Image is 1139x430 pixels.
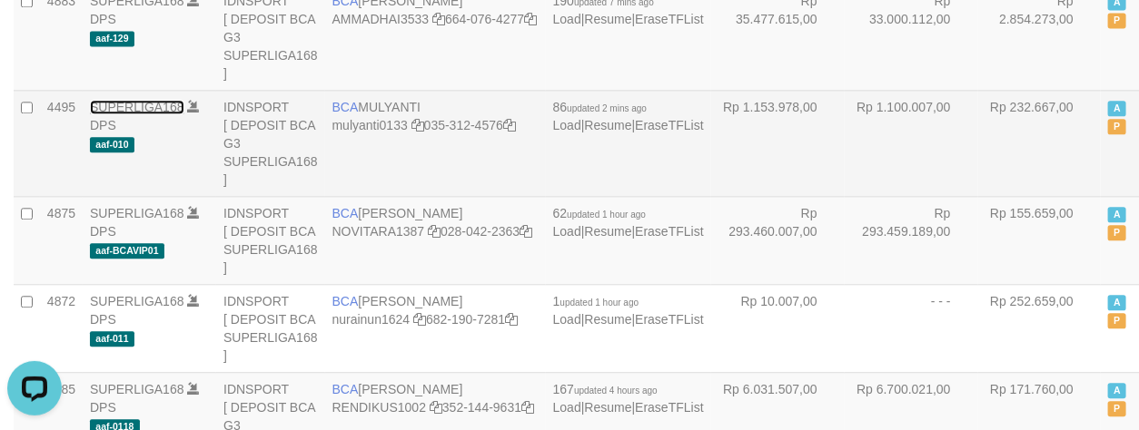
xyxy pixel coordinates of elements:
[845,196,978,284] td: Rp 293.459.189,00
[553,224,581,239] a: Load
[83,90,216,196] td: DPS
[332,100,359,114] span: BCA
[332,12,430,26] a: AMMADHAI3533
[1108,13,1126,28] span: Paused
[1108,207,1126,222] span: Active
[332,312,411,327] a: nurainun1624
[411,118,424,132] a: Copy mulyanti0133 to clipboard
[332,206,359,220] span: BCA
[553,100,704,132] span: | |
[216,284,325,372] td: IDNSPORT [ DEPOSIT BCA SUPERLIGA168 ]
[560,298,639,308] span: updated 1 hour ago
[40,90,83,196] td: 4495
[83,284,216,372] td: DPS
[635,224,703,239] a: EraseTFList
[553,100,647,114] span: 86
[711,196,845,284] td: Rp 293.460.007,00
[216,196,325,284] td: IDNSPORT [ DEPOSIT BCA SUPERLIGA168 ]
[325,90,546,196] td: MULYANTI 035-312-4576
[585,12,632,26] a: Resume
[503,118,516,132] a: Copy 0353124576 to clipboard
[325,196,546,284] td: [PERSON_NAME] 028-042-2363
[430,400,442,415] a: Copy RENDIKUS1002 to clipboard
[1108,225,1126,240] span: Paused
[325,284,546,372] td: [PERSON_NAME] 682-190-7281
[978,196,1101,284] td: Rp 155.659,00
[585,400,632,415] a: Resume
[90,331,134,347] span: aaf-011
[90,294,184,308] a: SUPERLIGA168
[553,382,704,415] span: | |
[40,196,83,284] td: 4875
[1108,313,1126,328] span: Paused
[90,100,184,114] a: SUPERLIGA168
[524,12,537,26] a: Copy 6640764277 to clipboard
[553,294,704,327] span: | |
[585,312,632,327] a: Resume
[585,118,632,132] a: Resume
[413,312,426,327] a: Copy nurainun1624 to clipboard
[332,382,359,396] span: BCA
[90,243,164,259] span: aaf-BCAVIP01
[505,312,518,327] a: Copy 6821907281 to clipboard
[1108,383,1126,398] span: Active
[1108,119,1126,134] span: Paused
[553,12,581,26] a: Load
[521,400,534,415] a: Copy 3521449631 to clipboard
[40,284,83,372] td: 4872
[332,400,427,415] a: RENDIKUS1002
[711,90,845,196] td: Rp 1.153.978,00
[90,206,184,220] a: SUPERLIGA168
[553,312,581,327] a: Load
[332,294,359,308] span: BCA
[635,312,703,327] a: EraseTFList
[332,118,408,132] a: mulyanti0133
[978,90,1101,196] td: Rp 232.667,00
[635,12,703,26] a: EraseTFList
[978,284,1101,372] td: Rp 252.659,00
[553,206,704,239] span: | |
[90,31,134,46] span: aaf-129
[567,103,647,113] span: updated 2 mins ago
[635,400,703,415] a: EraseTFList
[574,386,658,396] span: updated 4 hours ago
[567,210,646,220] span: updated 1 hour ago
[90,137,134,152] span: aaf-010
[520,224,532,239] a: Copy 0280422363 to clipboard
[553,118,581,132] a: Load
[7,7,62,62] button: Open LiveChat chat widget
[432,12,445,26] a: Copy AMMADHAI3533 to clipboard
[635,118,703,132] a: EraseTFList
[845,90,978,196] td: Rp 1.100.007,00
[90,382,184,396] a: SUPERLIGA168
[711,284,845,372] td: Rp 10.007,00
[1108,401,1126,416] span: Paused
[553,206,646,220] span: 62
[1108,101,1126,116] span: Active
[553,400,581,415] a: Load
[585,224,632,239] a: Resume
[216,90,325,196] td: IDNSPORT [ DEPOSIT BCA G3 SUPERLIGA168 ]
[845,284,978,372] td: - - -
[332,224,425,239] a: NOVITARA1387
[428,224,441,239] a: Copy NOVITARA1387 to clipboard
[1108,295,1126,310] span: Active
[83,196,216,284] td: DPS
[553,382,658,396] span: 167
[553,294,639,308] span: 1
